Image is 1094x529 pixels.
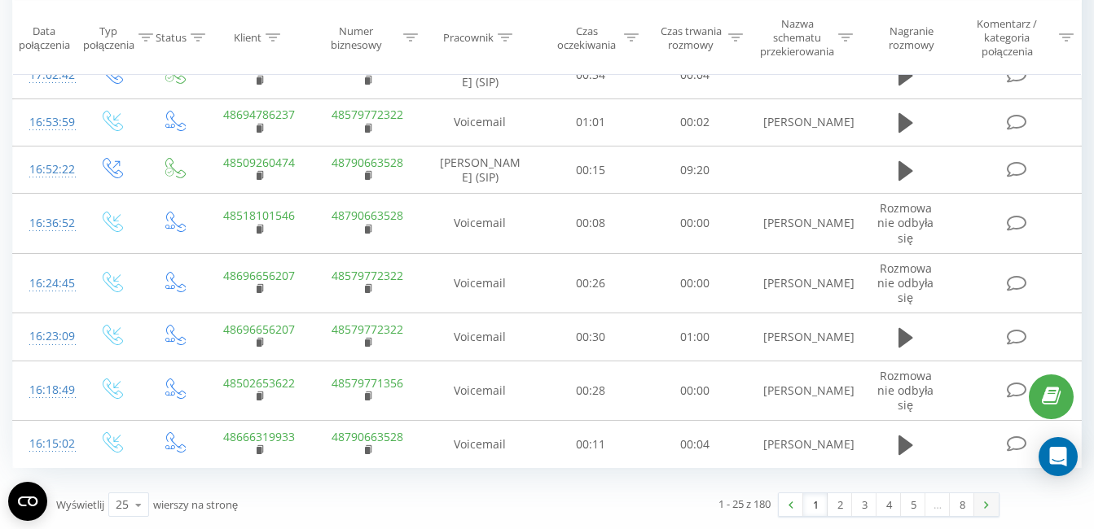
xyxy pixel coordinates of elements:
[643,51,747,98] td: 00:04
[29,321,63,352] div: 16:23:09
[422,313,538,361] td: Voicemail
[422,194,538,254] td: Voicemail
[538,51,643,98] td: 00:34
[422,146,538,194] td: [PERSON_NAME] (SIP)
[29,268,63,299] div: 16:24:45
[8,482,47,521] button: Open CMP widget
[877,260,934,305] span: Rozmowa nie odbyła się
[29,208,63,239] div: 16:36:52
[643,194,747,254] td: 00:00
[223,208,295,223] a: 48518101546
[223,268,295,283] a: 48696656207
[29,59,63,91] div: 17:02:42
[83,24,134,51] div: Typ połączenia
[871,24,952,51] div: Nagranie rozmowy
[643,253,747,313] td: 00:00
[332,375,403,391] a: 48579771356
[747,421,855,468] td: [PERSON_NAME]
[422,51,538,98] td: [PERSON_NAME] (SIP)
[332,268,403,283] a: 48579772322
[422,98,538,146] td: Voicemail
[828,493,852,516] a: 2
[223,155,295,170] a: 48509260474
[760,17,834,59] div: Nazwa schematu przekierowania
[803,493,828,516] a: 1
[877,368,934,413] span: Rozmowa nie odbyła się
[538,146,643,194] td: 00:15
[332,208,403,223] a: 48790663528
[422,361,538,421] td: Voicemail
[422,421,538,468] td: Voicemail
[643,421,747,468] td: 00:04
[657,24,724,51] div: Czas trwania rozmowy
[538,253,643,313] td: 00:26
[538,313,643,361] td: 00:30
[29,428,63,460] div: 16:15:02
[332,155,403,170] a: 48790663528
[223,429,295,444] a: 48666319933
[643,146,747,194] td: 09:20
[422,253,538,313] td: Voicemail
[156,31,187,45] div: Status
[538,421,643,468] td: 00:11
[29,154,63,186] div: 16:52:22
[925,493,950,516] div: …
[332,107,403,122] a: 48579772322
[553,24,620,51] div: Czas oczekiwania
[877,200,934,245] span: Rozmowa nie odbyła się
[223,107,295,122] a: 48694786237
[852,493,877,516] a: 3
[877,493,901,516] a: 4
[443,31,494,45] div: Pracownik
[643,361,747,421] td: 00:00
[960,17,1055,59] div: Komentarz / kategoria połączenia
[314,24,399,51] div: Numer biznesowy
[29,107,63,138] div: 16:53:59
[234,31,261,45] div: Klient
[153,497,238,512] span: wierszy na stronę
[950,493,974,516] a: 8
[643,98,747,146] td: 00:02
[747,313,855,361] td: [PERSON_NAME]
[747,253,855,313] td: [PERSON_NAME]
[223,321,295,337] a: 48696656207
[13,24,75,51] div: Data połączenia
[116,496,129,513] div: 25
[223,375,295,391] a: 48502653622
[718,496,771,512] div: 1 - 25 z 180
[901,493,925,516] a: 5
[538,194,643,254] td: 00:08
[538,98,643,146] td: 01:01
[643,313,747,361] td: 01:00
[332,429,403,444] a: 48790663528
[538,361,643,421] td: 00:28
[1039,437,1078,476] div: Open Intercom Messenger
[332,321,403,337] a: 48579772322
[56,497,104,512] span: Wyświetlij
[747,98,855,146] td: [PERSON_NAME]
[747,194,855,254] td: [PERSON_NAME]
[29,374,63,406] div: 16:18:49
[747,361,855,421] td: [PERSON_NAME]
